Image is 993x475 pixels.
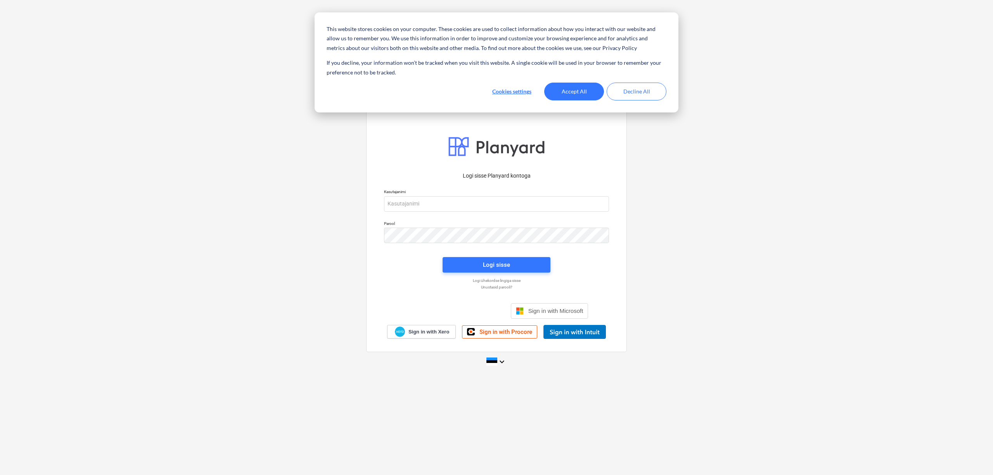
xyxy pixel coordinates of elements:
p: If you decline, your information won’t be tracked when you visit this website. A single cookie wi... [327,58,666,77]
iframe: Chat Widget [954,438,993,475]
p: Parool [384,221,609,228]
div: Vestlusvidin [954,438,993,475]
div: Logi sisse [483,260,510,270]
img: Microsoft logo [516,307,524,315]
button: Logi sisse [443,257,550,273]
a: Logi ühekordse lingiga sisse [380,278,613,283]
iframe: Sisselogimine Google'i nupu abil [401,302,509,320]
button: Cookies settings [482,83,541,100]
a: Unustasid parooli? [380,285,613,290]
span: Sign in with Procore [479,328,532,335]
p: Kasutajanimi [384,189,609,196]
a: Sign in with Procore [462,325,537,339]
button: Accept All [544,83,604,100]
div: Cookie banner [315,12,678,112]
button: Decline All [607,83,666,100]
p: Logi sisse Planyard kontoga [384,172,609,180]
span: Sign in with Xero [408,328,449,335]
img: Xero logo [395,326,405,337]
input: Kasutajanimi [384,196,609,212]
span: Sign in with Microsoft [528,307,583,314]
a: Sign in with Xero [387,325,456,339]
i: keyboard_arrow_down [497,357,507,366]
p: This website stores cookies on your computer. These cookies are used to collect information about... [327,24,666,53]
